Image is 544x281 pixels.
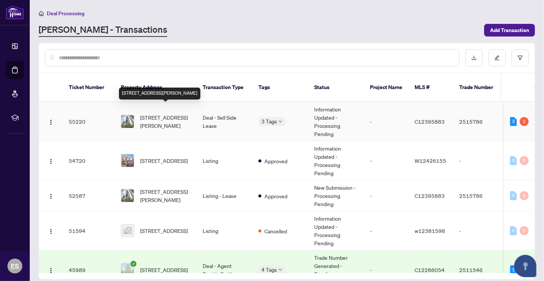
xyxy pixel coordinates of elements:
span: [STREET_ADDRESS] [140,266,188,274]
span: W12426155 [415,157,446,164]
img: logo [6,6,24,19]
img: Logo [48,119,54,125]
img: thumbnail-img [121,189,134,202]
div: 0 [510,226,517,235]
span: filter [518,55,523,60]
img: thumbnail-img [121,115,134,128]
span: [STREET_ADDRESS][PERSON_NAME] [140,187,191,204]
img: Logo [48,228,54,234]
div: 0 [510,191,517,200]
span: w12381598 [415,227,445,234]
div: 0 [510,156,517,165]
span: 4 Tags [261,265,277,274]
img: Logo [48,158,54,164]
span: C12395883 [415,118,445,125]
button: edit [489,49,506,66]
th: Project Name [364,73,409,102]
div: 0 [520,156,529,165]
span: Add Transaction [490,24,529,36]
button: download [466,49,483,66]
span: [STREET_ADDRESS] [140,227,188,235]
td: Information Updated - Processing Pending [308,211,364,250]
span: download [471,55,477,60]
span: C12395883 [415,192,445,199]
button: Logo [45,225,57,237]
td: 2515786 [453,180,505,211]
span: edit [495,55,500,60]
td: 2515786 [453,102,505,141]
span: 3 Tags [261,117,277,126]
span: home [39,11,44,16]
img: thumbnail-img [121,154,134,167]
td: - [364,102,409,141]
span: down [279,120,282,123]
th: Tags [252,73,308,102]
td: 51594 [63,211,115,250]
span: Deal Processing [47,10,84,17]
img: Logo [48,193,54,199]
button: Logo [45,190,57,202]
td: - [453,211,505,250]
td: - [453,141,505,180]
th: Trade Number [453,73,505,102]
img: thumbnail-img [121,263,134,276]
span: ES [11,261,19,271]
div: 0 [520,191,529,200]
th: Ticket Number [63,73,115,102]
button: filter [512,49,529,66]
img: thumbnail-img [121,224,134,237]
div: 1 [510,265,517,274]
td: Deal - Sell Side Lease [197,102,252,141]
span: [STREET_ADDRESS][PERSON_NAME] [140,113,191,130]
button: Open asap [514,255,537,277]
th: MLS # [409,73,453,102]
span: check-circle [131,261,136,267]
td: - [364,211,409,250]
div: [STREET_ADDRESS][PERSON_NAME] [119,88,200,100]
button: Add Transaction [484,24,535,37]
td: - [364,180,409,211]
td: Information Updated - Processing Pending [308,141,364,180]
div: 0 [520,226,529,235]
span: down [279,268,282,272]
td: - [364,141,409,180]
img: Logo [48,268,54,274]
td: 54720 [63,141,115,180]
span: Cancelled [264,227,287,235]
div: 1 [520,117,529,126]
td: Listing - Lease [197,180,252,211]
span: Approved [264,192,287,200]
td: 52587 [63,180,115,211]
td: New Submission - Processing Pending [308,180,364,211]
th: Status [308,73,364,102]
th: Transaction Type [197,73,252,102]
a: [PERSON_NAME] - Transactions [39,23,167,37]
div: 3 [510,117,517,126]
button: Logo [45,116,57,127]
button: Logo [45,155,57,167]
span: C12286054 [415,266,445,273]
span: [STREET_ADDRESS] [140,157,188,165]
th: Property Address [115,73,197,102]
span: Approved [264,157,287,165]
td: Information Updated - Processing Pending [308,102,364,141]
td: 55220 [63,102,115,141]
td: Listing [197,141,252,180]
button: Logo [45,264,57,276]
td: Listing [197,211,252,250]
